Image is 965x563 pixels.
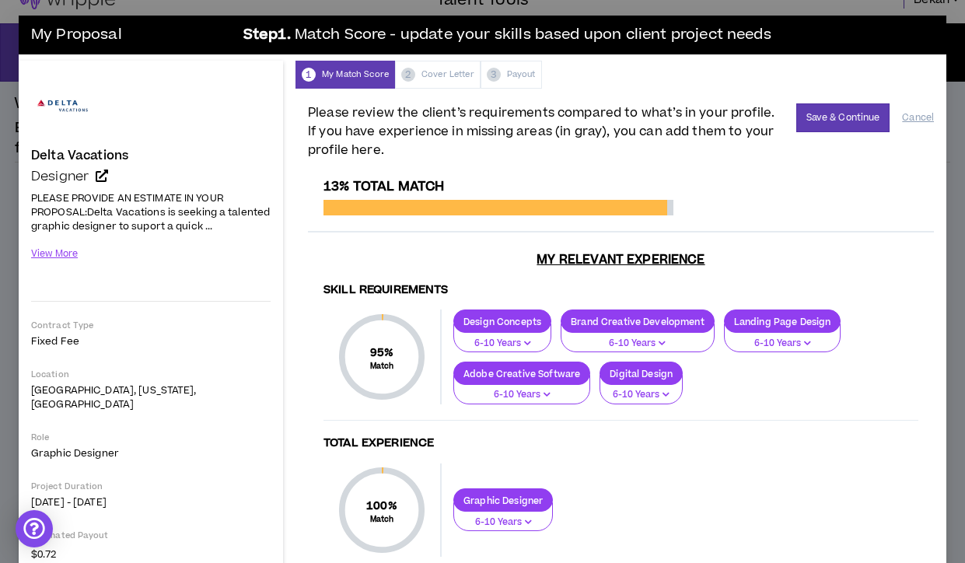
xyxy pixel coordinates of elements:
[308,252,934,268] h3: My Relevant Experience
[31,167,89,186] span: Designer
[453,375,590,404] button: 6-10 Years
[323,177,444,196] span: 13% Total Match
[610,388,673,402] p: 6-10 Years
[31,530,271,541] p: Estimated Payout
[571,337,705,351] p: 6-10 Years
[243,24,291,47] b: Step 1 .
[453,323,551,353] button: 6-10 Years
[308,103,787,159] span: Please review the client’s requirements compared to what’s in your profile. If you have experienc...
[796,103,890,132] button: Save & Continue
[454,495,552,506] p: Graphic Designer
[31,383,271,411] p: [GEOGRAPHIC_DATA], [US_STATE], [GEOGRAPHIC_DATA]
[31,240,78,268] button: View More
[370,344,394,361] span: 95 %
[600,375,683,404] button: 6-10 Years
[295,24,771,47] span: Match Score - update your skills based upon client project needs
[31,446,119,460] span: Graphic Designer
[453,502,553,532] button: 6-10 Years
[366,514,397,525] small: Match
[31,149,128,163] h4: Delta Vacations
[370,361,394,372] small: Match
[31,19,233,51] h3: My Proposal
[323,436,918,451] h4: Total Experience
[463,388,580,402] p: 6-10 Years
[902,104,934,131] button: Cancel
[295,61,395,89] div: My Match Score
[31,334,271,348] p: Fixed Fee
[31,481,271,492] p: Project Duration
[323,283,918,298] h4: Skill Requirements
[31,190,271,234] p: PLEASE PROVIDE AN ESTIMATE IN YOUR PROPOSAL:Delta Vacations is seeking a talented graphic designe...
[31,169,271,184] a: Designer
[463,516,543,530] p: 6-10 Years
[734,337,831,351] p: 6-10 Years
[724,323,841,353] button: 6-10 Years
[600,368,682,379] p: Digital Design
[31,432,271,443] p: Role
[31,369,271,380] p: Location
[454,368,589,379] p: Adobe Creative Software
[16,510,53,547] div: Open Intercom Messenger
[725,316,841,327] p: Landing Page Design
[31,320,271,331] p: Contract Type
[463,337,541,351] p: 6-10 Years
[454,316,551,327] p: Design Concepts
[561,316,714,327] p: Brand Creative Development
[302,68,316,82] span: 1
[561,323,715,353] button: 6-10 Years
[31,544,57,563] span: $0.72
[366,498,397,514] span: 100 %
[31,495,271,509] p: [DATE] - [DATE]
